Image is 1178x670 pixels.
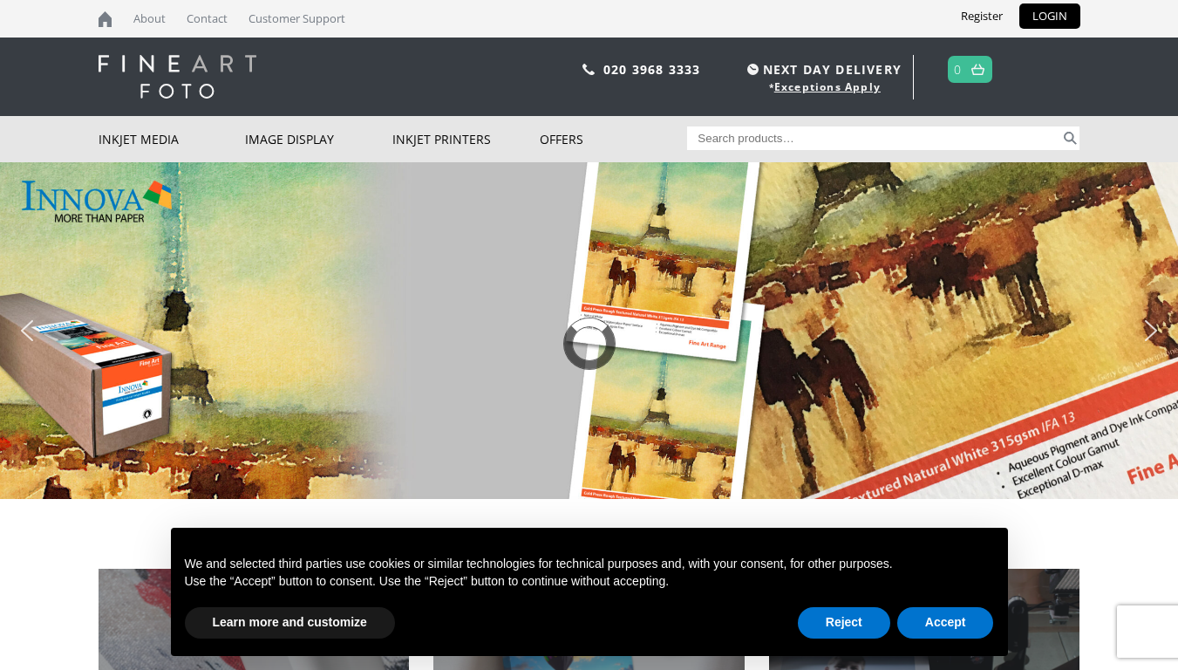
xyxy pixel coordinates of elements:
[1060,126,1080,150] button: Search
[185,556,994,573] p: We and selected third parties use cookies or similar technologies for technical purposes and, wit...
[540,116,687,162] a: Offers
[1019,3,1080,29] a: LOGIN
[99,55,256,99] img: logo-white.svg
[582,64,595,75] img: phone.svg
[99,116,246,162] a: Inkjet Media
[774,79,881,94] a: Exceptions Apply
[743,59,902,79] span: NEXT DAY DELIVERY
[687,126,1060,150] input: Search products…
[245,116,392,162] a: Image Display
[185,573,994,591] p: Use the “Accept” button to consent. Use the “Reject” button to continue without accepting.
[392,116,540,162] a: Inkjet Printers
[954,57,962,82] a: 0
[948,3,1016,29] a: Register
[603,61,701,78] a: 020 3968 3333
[185,607,395,639] button: Learn more and customize
[798,607,890,639] button: Reject
[971,64,984,75] img: basket.svg
[897,607,994,639] button: Accept
[747,64,759,75] img: time.svg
